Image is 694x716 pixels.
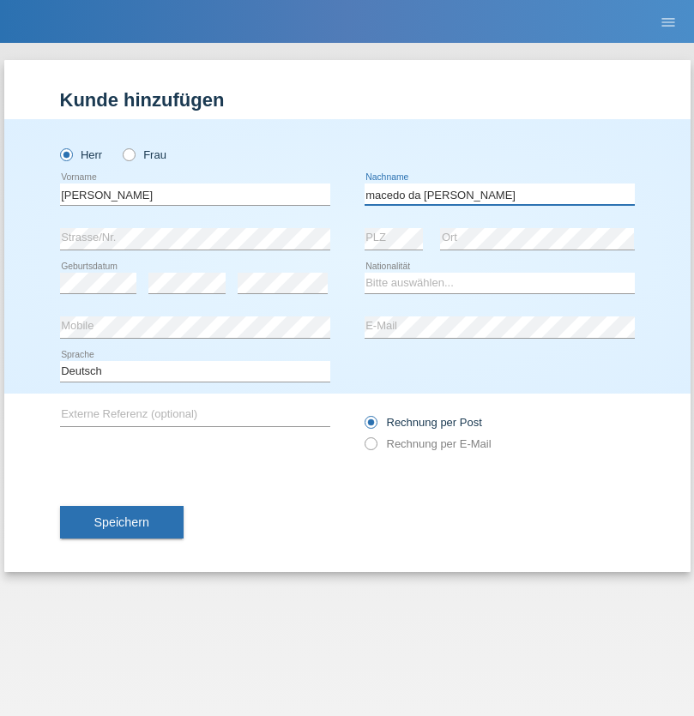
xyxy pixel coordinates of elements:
input: Herr [60,148,71,159]
label: Rechnung per E-Mail [365,437,492,450]
input: Frau [123,148,134,159]
input: Rechnung per E-Mail [365,437,376,459]
input: Rechnung per Post [365,416,376,437]
label: Rechnung per Post [365,416,482,429]
i: menu [660,14,677,31]
h1: Kunde hinzufügen [60,89,635,111]
label: Herr [60,148,103,161]
span: Speichern [94,515,149,529]
label: Frau [123,148,166,161]
a: menu [651,16,685,27]
button: Speichern [60,506,184,539]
